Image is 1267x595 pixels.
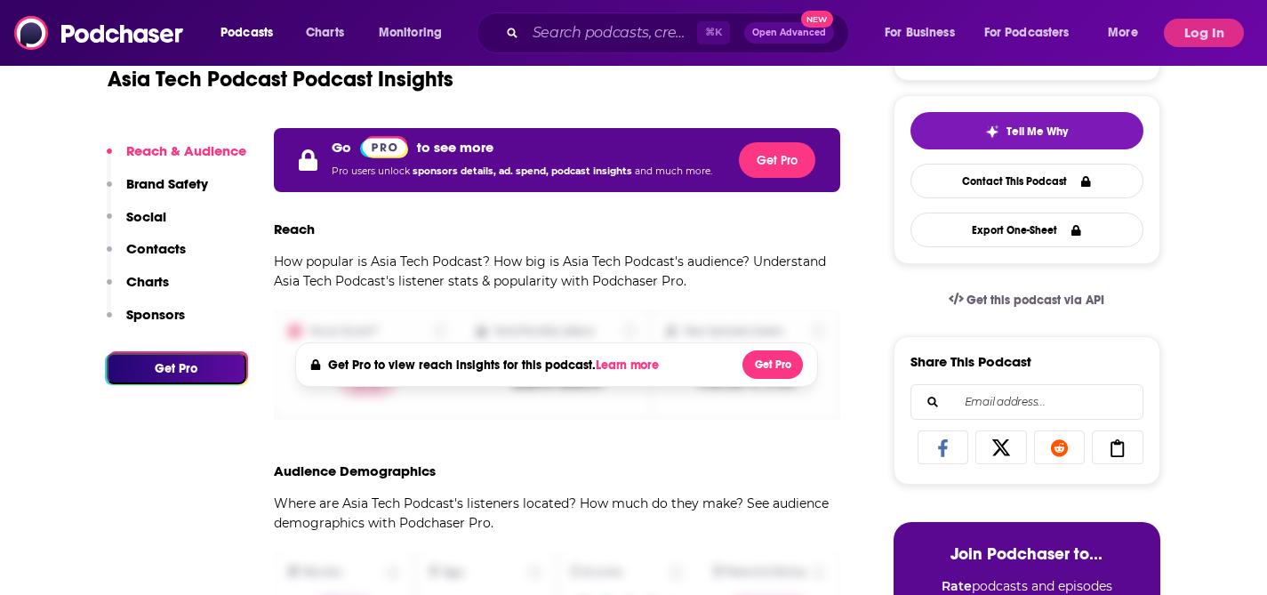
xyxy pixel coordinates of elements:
[126,175,208,192] p: Brand Safety
[274,462,436,479] h3: Audience Demographics
[910,353,1031,370] h3: Share This Podcast
[739,142,815,178] button: Get Pro
[107,142,246,175] button: Reach & Audience
[413,165,635,177] span: sponsors details, ad. spend, podcast insights
[332,139,351,156] p: Go
[966,293,1104,308] span: Get this podcast via API
[274,221,315,237] h3: Reach
[493,12,866,53] div: Search podcasts, credits, & more...
[985,125,999,139] img: tell me why sparkle
[366,19,465,47] button: open menu
[417,139,493,156] p: to see more
[752,28,826,37] span: Open Advanced
[107,240,186,273] button: Contacts
[126,142,246,159] p: Reach & Audience
[973,19,1095,47] button: open menu
[1164,19,1244,47] button: Log In
[1108,20,1138,45] span: More
[911,578,1143,594] li: podcasts and episodes
[911,543,1143,564] h3: Join Podchaser to...
[1034,430,1086,464] a: Share on Reddit
[744,22,834,44] button: Open AdvancedNew
[885,20,955,45] span: For Business
[306,20,344,45] span: Charts
[984,20,1070,45] span: For Podcasters
[697,21,730,44] span: ⌘ K
[742,350,803,379] button: Get Pro
[910,164,1143,198] a: Contact This Podcast
[934,278,1119,322] a: Get this podcast via API
[525,19,697,47] input: Search podcasts, credits, & more...
[274,252,841,291] p: How popular is Asia Tech Podcast? How big is Asia Tech Podcast's audience? Understand Asia Tech P...
[1006,125,1068,139] span: Tell Me Why
[379,20,442,45] span: Monitoring
[360,136,409,158] img: Podchaser Pro
[107,175,208,208] button: Brand Safety
[918,430,969,464] a: Share on Facebook
[221,20,273,45] span: Podcasts
[126,306,185,323] p: Sponsors
[107,353,246,384] button: Get Pro
[801,11,833,28] span: New
[1092,430,1143,464] a: Copy Link
[208,19,296,47] button: open menu
[596,358,663,373] button: Learn more
[872,19,977,47] button: open menu
[126,273,169,290] p: Charts
[975,430,1027,464] a: Share on X/Twitter
[926,385,1128,419] input: Email address...
[942,578,972,594] strong: Rate
[126,208,166,225] p: Social
[910,384,1143,420] div: Search followers
[107,273,169,306] button: Charts
[328,358,663,373] h4: Get Pro to view reach insights for this podcast.
[107,306,185,339] button: Sponsors
[910,213,1143,247] button: Export One-Sheet
[1095,19,1160,47] button: open menu
[108,66,453,92] h1: Asia Tech Podcast Podcast Insights
[332,158,712,185] p: Pro users unlock and much more.
[910,112,1143,149] button: tell me why sparkleTell Me Why
[360,135,409,158] a: Pro website
[107,208,166,241] button: Social
[274,494,841,533] p: Where are Asia Tech Podcast's listeners located? How much do they make? See audience demographics...
[126,240,186,257] p: Contacts
[14,16,185,50] img: Podchaser - Follow, Share and Rate Podcasts
[294,19,355,47] a: Charts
